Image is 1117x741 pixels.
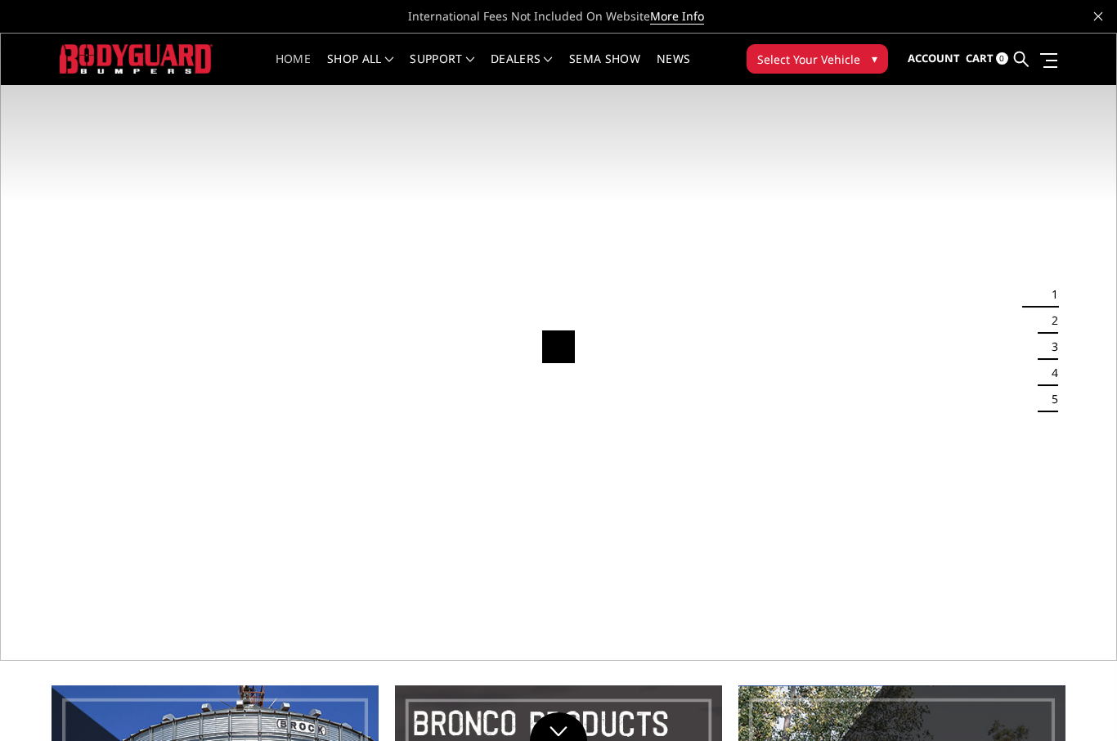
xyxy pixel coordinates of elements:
a: More Info [650,8,704,25]
a: Account [908,37,960,81]
a: Support [410,53,474,85]
button: 5 of 5 [1042,386,1058,412]
span: ▾ [872,50,877,67]
span: Account [908,51,960,65]
span: Cart [966,51,994,65]
button: Select Your Vehicle [747,44,888,74]
a: Home [276,53,311,85]
img: BODYGUARD BUMPERS [60,44,213,74]
a: Dealers [491,53,553,85]
button: 3 of 5 [1042,334,1058,360]
a: Cart 0 [966,37,1008,81]
a: News [657,53,690,85]
button: 1 of 5 [1042,281,1058,308]
a: shop all [327,53,393,85]
span: Select Your Vehicle [757,51,860,68]
button: 2 of 5 [1042,308,1058,334]
button: 4 of 5 [1042,360,1058,386]
span: 0 [996,52,1008,65]
a: SEMA Show [569,53,640,85]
